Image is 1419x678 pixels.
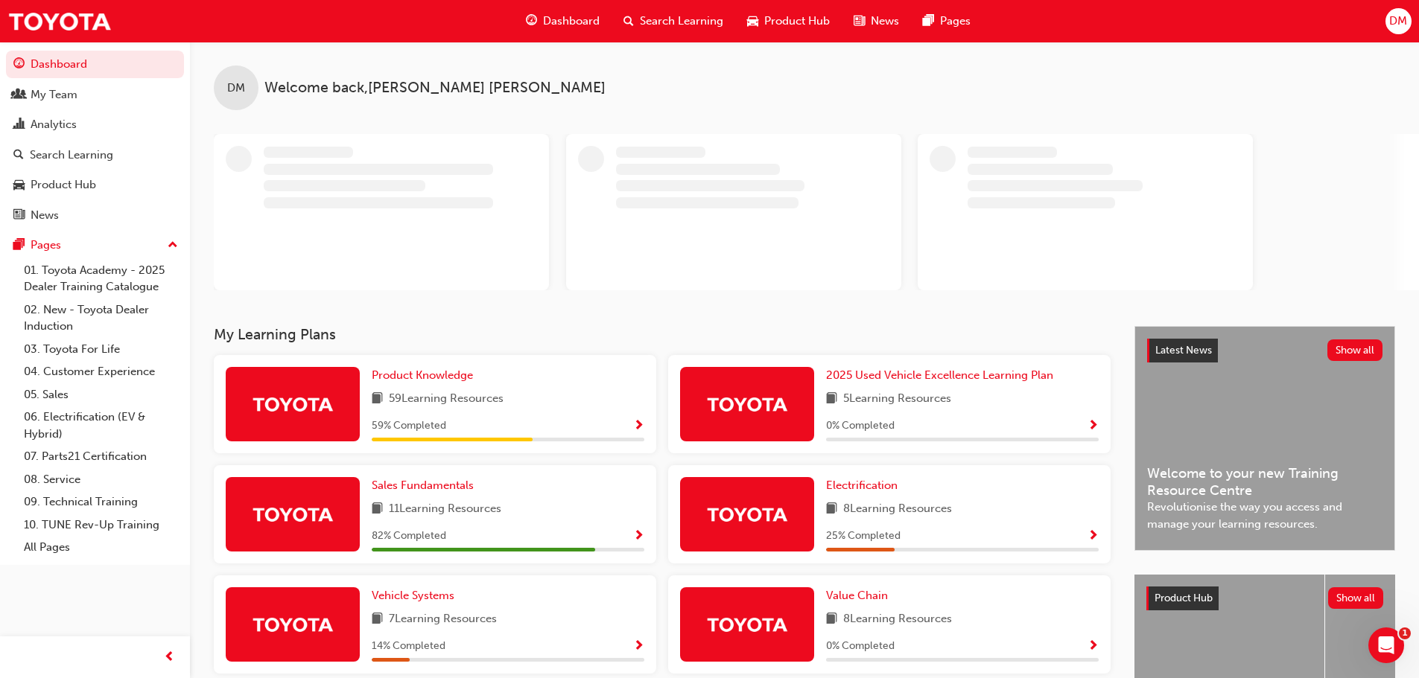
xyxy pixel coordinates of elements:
[747,12,758,31] span: car-icon
[18,360,184,383] a: 04. Customer Experience
[6,51,184,78] a: Dashboard
[6,48,184,231] button: DashboardMy TeamAnalyticsSearch LearningProduct HubNews
[842,6,911,36] a: news-iconNews
[633,640,644,653] span: Show Progress
[826,368,1053,382] span: 2025 Used Vehicle Excellence Learning Plan
[372,610,383,629] span: book-icon
[826,528,901,545] span: 25 % Completed
[164,648,175,667] span: prev-icon
[826,390,837,409] span: book-icon
[526,12,537,31] span: guage-icon
[543,13,600,30] span: Dashboard
[6,231,184,259] button: Pages
[18,383,184,406] a: 05. Sales
[6,141,184,169] a: Search Learning
[1327,339,1383,361] button: Show all
[372,500,383,519] span: book-icon
[372,638,445,655] span: 14 % Completed
[633,637,644,656] button: Show Progress
[18,490,184,514] a: 09. Technical Training
[623,12,634,31] span: search-icon
[1088,417,1099,435] button: Show Progress
[18,536,184,559] a: All Pages
[826,589,888,602] span: Value Chain
[252,391,334,417] img: Trak
[1088,640,1099,653] span: Show Progress
[633,527,644,546] button: Show Progress
[1389,13,1407,30] span: DM
[1155,592,1213,604] span: Product Hub
[13,118,25,132] span: chart-icon
[843,500,952,519] span: 8 Learning Resources
[1328,587,1384,609] button: Show all
[1134,326,1395,551] a: Latest NewsShow allWelcome to your new Training Resource CentreRevolutionise the way you access a...
[1147,339,1383,362] a: Latest NewsShow all
[168,236,178,255] span: up-icon
[18,468,184,491] a: 08. Service
[1088,420,1099,433] span: Show Progress
[18,259,184,298] a: 01. Toyota Academy - 2025 Dealer Training Catalogue
[1088,530,1099,543] span: Show Progress
[31,207,59,224] div: News
[389,390,504,409] span: 59 Learning Resources
[252,501,334,527] img: Trak
[633,530,644,543] span: Show Progress
[372,477,480,494] a: Sales Fundamentals
[18,298,184,338] a: 02. New - Toyota Dealer Induction
[372,418,446,435] span: 59 % Completed
[372,587,460,604] a: Vehicle Systems
[31,86,77,103] div: My Team
[13,58,25,71] span: guage-icon
[923,12,934,31] span: pages-icon
[1368,627,1404,663] iframe: Intercom live chat
[826,367,1059,384] a: 2025 Used Vehicle Excellence Learning Plan
[1146,586,1383,610] a: Product HubShow all
[372,390,383,409] span: book-icon
[31,237,61,254] div: Pages
[6,202,184,229] a: News
[854,12,865,31] span: news-icon
[826,500,837,519] span: book-icon
[31,116,77,133] div: Analytics
[7,4,112,38] a: Trak
[826,479,898,492] span: Electrification
[633,420,644,433] span: Show Progress
[6,171,184,199] a: Product Hub
[13,89,25,102] span: people-icon
[6,111,184,138] a: Analytics
[514,6,612,36] a: guage-iconDashboard
[18,445,184,468] a: 07. Parts21 Certification
[764,13,830,30] span: Product Hub
[372,479,474,492] span: Sales Fundamentals
[1147,499,1383,532] span: Revolutionise the way you access and manage your learning resources.
[18,514,184,537] a: 10. TUNE Rev-Up Training
[227,80,245,97] span: DM
[372,589,454,602] span: Vehicle Systems
[1399,627,1411,639] span: 1
[826,418,895,435] span: 0 % Completed
[826,477,904,494] a: Electrification
[633,417,644,435] button: Show Progress
[871,13,899,30] span: News
[18,338,184,361] a: 03. Toyota For Life
[640,13,723,30] span: Search Learning
[1385,8,1412,34] button: DM
[1088,637,1099,656] button: Show Progress
[372,528,446,545] span: 82 % Completed
[214,326,1111,343] h3: My Learning Plans
[1155,344,1212,356] span: Latest News
[389,500,501,519] span: 11 Learning Resources
[826,587,894,604] a: Value Chain
[940,13,971,30] span: Pages
[843,390,951,409] span: 5 Learning Resources
[264,80,606,97] span: Welcome back , [PERSON_NAME] [PERSON_NAME]
[389,610,497,629] span: 7 Learning Resources
[706,611,788,637] img: Trak
[13,239,25,252] span: pages-icon
[706,391,788,417] img: Trak
[1147,465,1383,499] span: Welcome to your new Training Resource Centre
[735,6,842,36] a: car-iconProduct Hub
[843,610,952,629] span: 8 Learning Resources
[911,6,982,36] a: pages-iconPages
